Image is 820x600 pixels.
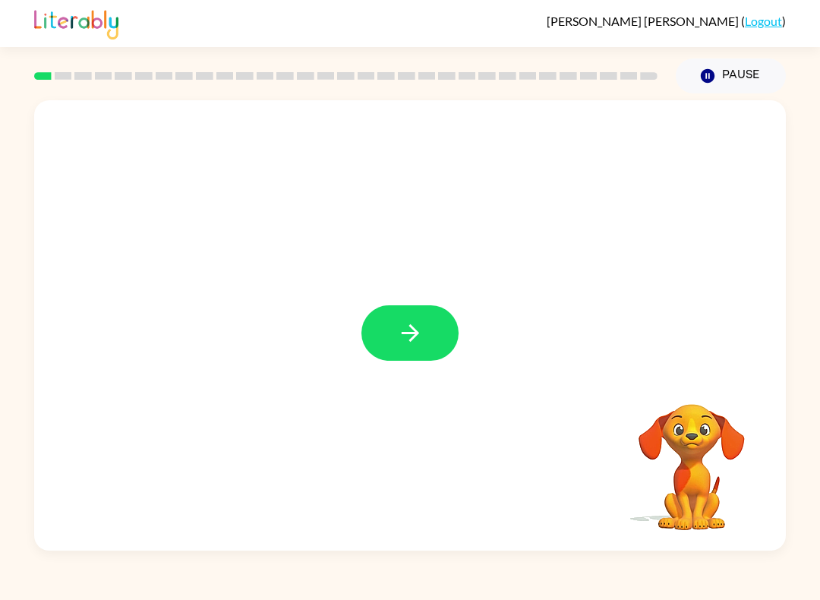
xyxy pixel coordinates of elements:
[676,58,786,93] button: Pause
[616,381,768,532] video: Your browser must support playing .mp4 files to use Literably. Please try using another browser.
[745,14,782,28] a: Logout
[34,6,118,39] img: Literably
[547,14,786,28] div: ( )
[547,14,741,28] span: [PERSON_NAME] [PERSON_NAME]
